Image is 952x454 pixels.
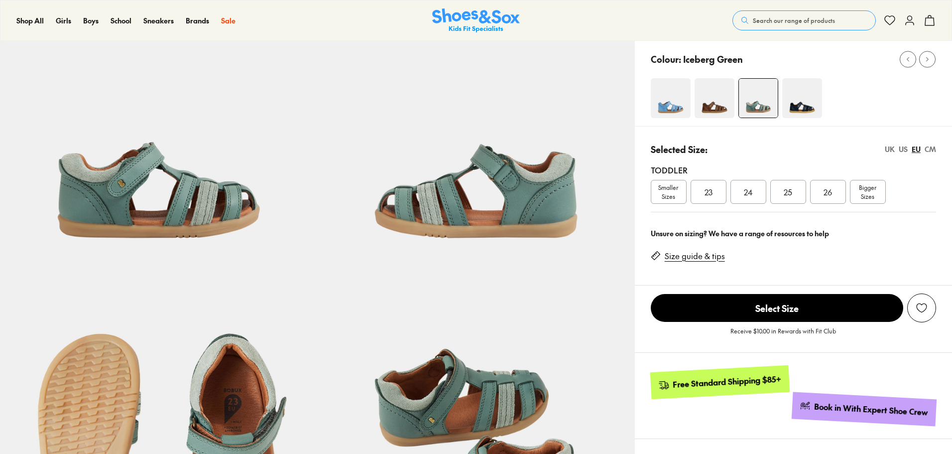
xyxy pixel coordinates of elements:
div: EU [912,144,921,154]
a: Shop All [16,15,44,26]
a: Sale [221,15,236,26]
p: Colour: [651,52,681,66]
span: 23 [705,186,713,198]
span: Sneakers [143,15,174,25]
span: Bigger Sizes [859,183,876,201]
span: Search our range of products [753,16,835,25]
div: Free Standard Shipping $85+ [672,374,781,390]
p: Receive $10.00 in Rewards with Fit Club [730,326,836,344]
span: Brands [186,15,209,25]
span: Girls [56,15,71,25]
img: 4-551484_1 [651,78,691,118]
div: Book in With Expert Shoe Crew [814,401,929,418]
p: Iceberg Green [683,52,743,66]
a: Boys [83,15,99,26]
span: Boys [83,15,99,25]
div: Toddler [651,164,936,176]
a: Shoes & Sox [432,8,520,33]
span: Shop All [16,15,44,25]
img: 4-251021_1 [695,78,734,118]
span: 26 [824,186,832,198]
a: Sneakers [143,15,174,26]
button: Select Size [651,294,903,322]
a: Free Standard Shipping $85+ [650,365,789,399]
p: Selected Size: [651,143,708,156]
span: Smaller Sizes [651,183,686,201]
div: UK [885,144,895,154]
div: Unsure on sizing? We have a range of resources to help [651,228,936,239]
div: CM [925,144,936,154]
img: 4-551489_1 [739,79,778,118]
span: 24 [744,186,753,198]
span: 25 [784,186,792,198]
img: SNS_Logo_Responsive.svg [432,8,520,33]
a: Brands [186,15,209,26]
span: Select Size [651,294,903,322]
a: Size guide & tips [665,251,725,262]
button: Add to Wishlist [907,294,936,322]
a: Book in With Expert Shoe Crew [792,392,937,427]
span: School [111,15,131,25]
span: Sale [221,15,236,25]
a: Girls [56,15,71,26]
div: US [899,144,908,154]
a: School [111,15,131,26]
button: Search our range of products [732,10,876,30]
img: 4-251013_1 [782,78,822,118]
